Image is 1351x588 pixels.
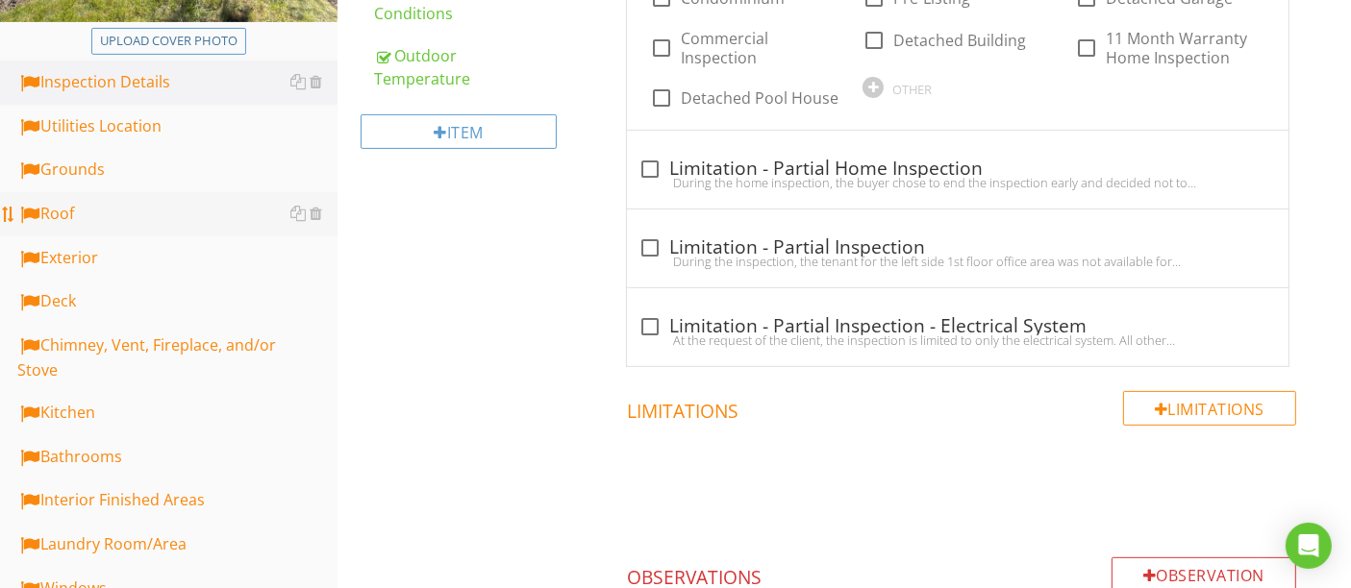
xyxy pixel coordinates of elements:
div: Open Intercom Messenger [1286,523,1332,569]
div: During the home inspection, the buyer chose to end the inspection early and decided not to contin... [638,175,1277,190]
label: Detached Pool House [681,88,838,108]
div: Limitations [1123,391,1296,426]
div: During the inspection, the tenant for the left side 1st floor office area was not available for i... [638,254,1277,269]
label: Detached Building [893,31,1026,50]
div: Interior Finished Areas [17,488,338,513]
div: Roof [17,202,338,227]
div: Bathrooms [17,445,338,470]
div: Outdoor Temperature [374,44,579,90]
h4: Limitations [627,391,1296,424]
div: OTHER [892,82,932,97]
label: 11 Month Warranty Home Inspection [1107,29,1265,67]
button: Upload cover photo [91,28,246,55]
div: Kitchen [17,401,338,426]
div: Inspection Details [17,70,338,95]
div: Item [361,114,556,149]
label: Commercial Inspection [681,29,839,67]
div: Grounds [17,158,338,183]
div: Upload cover photo [100,32,238,51]
div: At the request of the client, the inspection is limited to only the electrical system. All other ... [638,332,1277,348]
div: Utilities Location [17,114,338,139]
div: Chimney, Vent, Fireplace, and/or Stove [17,333,338,381]
div: Deck [17,289,338,314]
div: Exterior [17,246,338,271]
div: Laundry Room/Area [17,532,338,557]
